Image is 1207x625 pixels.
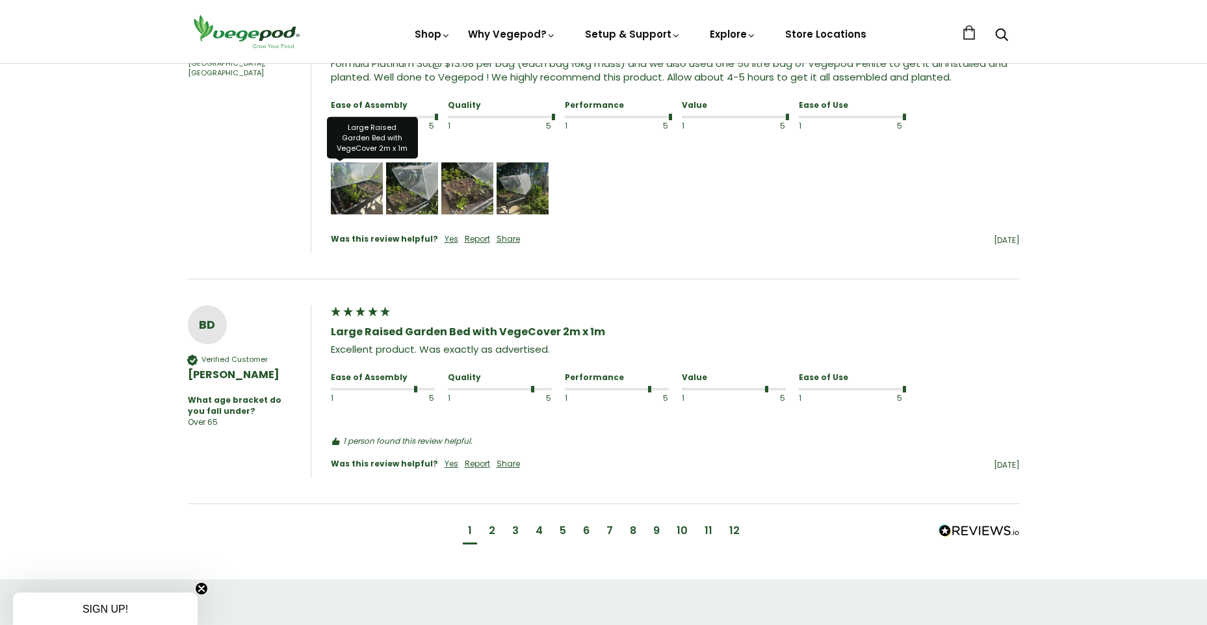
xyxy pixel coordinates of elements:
div: Ease of Assembly [331,100,435,111]
div: page10 [677,524,688,538]
div: Media uploaded by this customer. [441,162,493,214]
div: Yes [445,459,458,470]
div: 5 [401,393,434,404]
img: Review Image - Large Raised Garden Bed with VegeCover 2m x 1m [497,162,549,214]
button: Close teaser [195,582,208,595]
div: Quality [448,100,552,111]
div: [PERSON_NAME] [188,368,298,382]
div: Value [682,372,786,383]
a: Setup & Support [585,27,681,41]
div: 1 [799,393,832,404]
div: Media uploaded by this customer. [497,162,549,214]
div: [DATE] [526,460,1020,471]
div: 1 [682,121,715,132]
div: page9 [653,524,660,538]
div: page6 [578,520,595,544]
div: page2 [484,520,500,544]
div: page11 [705,524,712,538]
a: Search [995,29,1008,43]
div: 1 [448,393,481,404]
img: Vegepod [188,13,305,50]
div: page3 [507,520,524,544]
div: page2 [489,524,495,538]
div: 5 [518,121,551,132]
span: SIGN UP! [83,604,128,615]
div: page10 [671,520,693,544]
div: Yes [445,234,458,245]
div: 1 [331,393,364,404]
div: page8 [630,524,636,538]
div: Value [682,100,786,111]
div: current page1 [463,520,477,544]
div: Ease of Use [799,372,903,383]
div: 5 [752,121,785,132]
div: 5 [401,121,434,132]
a: Store Locations [785,27,866,41]
a: Explore [710,27,757,41]
div: SIGN UP!Close teaser [13,593,198,625]
div: 1 [565,393,598,404]
div: [DATE] [526,235,1020,246]
div: page11 [699,520,718,544]
div: page4 [530,520,548,544]
div: page8 [625,520,642,544]
div: [GEOGRAPHIC_DATA], [GEOGRAPHIC_DATA] [188,58,298,79]
div: Media uploaded by this customer. [386,162,438,214]
div: page4 [536,524,543,538]
div: Excellent product. Was exactly as advertised. [331,342,1020,356]
img: Leads to vegepod.co.uk's company reviews page on REVIEWS.io. [939,524,1020,537]
div: Share [497,234,520,245]
div: 5 [635,393,668,404]
img: Review Image - Large Raised Garden Bed with VegeCover 2m x 1m [441,162,493,214]
div: Was this review helpful? [331,234,438,245]
div: page9 [648,520,665,544]
div: page6 [583,524,590,538]
img: Review Image - Large Raised Garden Bed with VegeCover 2m x 1m [331,162,383,214]
div: Media uploaded by this customer. [331,162,383,214]
div: page5 [560,524,566,538]
div: 5 [635,121,668,132]
div: Ease of Use [799,100,903,111]
div: 5 [869,121,902,132]
div: What age bracket do you fall under? [188,395,291,417]
div: page12 [729,524,740,538]
div: Verified Customer [201,355,268,364]
div: Ease of Assembly [331,372,435,383]
div: Over 65 [188,417,218,428]
div: page7 [601,520,618,544]
div: Performance [565,100,669,111]
em: 1 person found this review helpful. [343,436,473,447]
div: page7 [606,524,613,538]
div: BD [188,315,227,335]
div: Performance [565,372,669,383]
div: Large Raised Garden Bed with VegeCover 2m x 1m [331,325,1020,339]
div: page1 [468,524,472,538]
div: 5 [869,393,902,404]
div: Was this review helpful? [331,459,438,470]
div: 5 [518,393,551,404]
div: page3 [512,524,519,538]
a: Why Vegepod? [468,27,556,41]
div: page12 [724,520,745,544]
div: Share [497,459,520,470]
div: 1 [565,121,598,132]
div: 1 [799,121,832,132]
div: 5 star rating [330,305,391,322]
a: Shop [415,27,451,41]
div: Report [465,459,490,470]
div: page5 [554,520,571,544]
div: Report [465,234,490,245]
div: 1 [448,121,481,132]
img: Review Image - Large Raised Garden Bed with VegeCover 2m x 1m [386,162,438,214]
div: 5 [752,393,785,404]
div: Quality [448,372,552,383]
div: 1 [682,393,715,404]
